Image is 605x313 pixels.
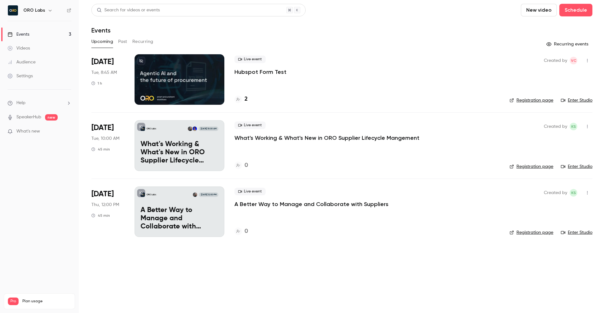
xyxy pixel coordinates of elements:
span: [DATE] [91,189,114,199]
button: Recurring [132,37,153,47]
span: Kelli Stanley [570,189,577,197]
a: Enter Studio [561,97,592,103]
div: Search for videos or events [97,7,160,14]
div: Videos [8,45,30,51]
div: Oct 16 Thu, 12:00 PM (America/Chicago) [91,186,124,237]
span: Live event [234,121,266,129]
span: Tue, 10:00 AM [91,135,119,142]
button: Past [118,37,127,47]
span: Pro [8,298,19,305]
span: KS [571,189,576,197]
div: 1 h [91,81,102,86]
img: ORO Labs [8,5,18,15]
h4: 0 [245,161,248,170]
a: Registration page [510,97,553,103]
li: help-dropdown-opener [8,100,71,106]
p: ORO Labs [147,193,156,196]
a: Registration page [510,163,553,170]
div: Oct 14 Tue, 10:00 AM (America/Chicago) [91,120,124,171]
button: New video [521,4,557,16]
span: [DATE] [91,123,114,133]
div: Events [8,31,29,38]
a: Registration page [510,229,553,236]
p: What's Working & What's New in ORO Supplier Lifecycle Mangement [141,140,218,165]
span: new [45,114,58,121]
a: SpeakerHub [16,114,41,121]
span: Tue, 8:45 AM [91,69,117,76]
h1: Events [91,27,111,34]
span: Created by [544,189,567,197]
a: Enter Studio [561,163,592,170]
span: Live event [234,188,266,195]
span: KS [571,123,576,130]
h4: 2 [245,95,248,103]
span: [DATE] [91,57,114,67]
img: Kelli Stanley [193,192,197,197]
p: ORO Labs [147,127,156,130]
span: Live event [234,56,266,63]
div: 45 min [91,213,110,218]
a: What's Working & What's New in ORO Supplier Lifecycle Mangement [234,134,419,142]
div: Sep 23 Tue, 2:45 PM (Europe/London) [91,54,124,105]
a: A Better Way to Manage and Collaborate with Suppliers [234,200,389,208]
span: [DATE] 10:00 AM [199,127,218,131]
span: What's new [16,128,40,135]
div: Settings [8,73,33,79]
a: 2 [234,95,248,103]
button: Schedule [559,4,592,16]
span: Kelli Stanley [570,123,577,130]
span: [DATE] 12:00 PM [199,192,218,197]
p: A Better Way to Manage and Collaborate with Suppliers [141,206,218,231]
a: Enter Studio [561,229,592,236]
a: 0 [234,227,248,236]
a: A Better Way to Manage and Collaborate with SuppliersORO LabsKelli Stanley[DATE] 12:00 PMA Better... [135,186,224,237]
span: VC [571,57,576,64]
div: Audience [8,59,36,65]
span: Created by [544,57,567,64]
iframe: Noticeable Trigger [64,129,71,134]
button: Upcoming [91,37,113,47]
img: Hrishi Kaikini [193,127,197,131]
span: Help [16,100,26,106]
span: Vlad Croitoru [570,57,577,64]
a: Hubspot Form Test [234,68,286,76]
div: 45 min [91,147,110,152]
img: Kelli Stanley [188,127,192,131]
h4: 0 [245,227,248,236]
span: Created by [544,123,567,130]
button: Recurring events [544,39,592,49]
a: What's Working & What's New in ORO Supplier Lifecycle MangementORO LabsHrishi KaikiniKelli Stanle... [135,120,224,171]
span: Thu, 12:00 PM [91,202,119,208]
span: Plan usage [22,299,71,304]
h6: ORO Labs [23,7,45,14]
a: 0 [234,161,248,170]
